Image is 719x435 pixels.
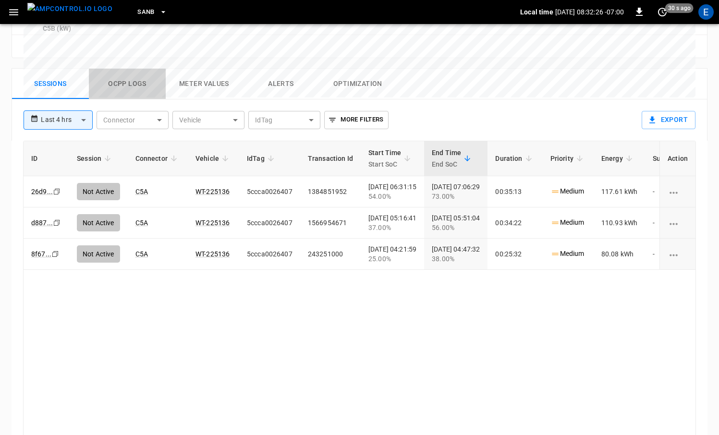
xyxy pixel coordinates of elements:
p: Medium [550,249,585,259]
p: Local time [520,7,553,17]
th: ID [24,141,69,176]
div: Start Time [368,147,402,170]
td: 00:25:32 [487,239,542,270]
div: copy [51,249,61,259]
span: Start TimeStart SoC [368,147,414,170]
button: Ocpp logs [89,69,166,99]
div: Not Active [77,245,120,263]
div: 25.00% [368,254,416,264]
span: Vehicle [195,153,232,164]
button: SanB [134,3,171,22]
p: Start SoC [368,158,402,170]
div: 38.00% [432,254,480,264]
span: Connector [135,153,180,164]
th: Transaction Id [300,141,361,176]
button: Optimization [319,69,396,99]
img: ampcontrol.io logo [27,3,112,15]
span: Session [77,153,114,164]
a: C5A [135,250,148,258]
button: Alerts [243,69,319,99]
td: - [645,239,716,270]
td: 5ccca0026407 [239,239,300,270]
div: profile-icon [698,4,714,20]
div: [DATE] 04:21:59 [368,244,416,264]
span: Duration [495,153,535,164]
button: set refresh interval [655,4,670,20]
button: More Filters [324,111,388,129]
div: End Time [432,147,461,170]
div: Last 4 hrs [41,111,93,129]
p: End SoC [432,158,461,170]
span: IdTag [247,153,277,164]
span: 30 s ago [665,3,694,13]
td: 243251000 [300,239,361,270]
div: [DATE] 04:47:32 [432,244,480,264]
button: Meter Values [166,69,243,99]
a: WT-225136 [195,250,230,258]
div: charging session options [668,187,688,196]
p: [DATE] 08:32:26 -07:00 [555,7,624,17]
td: 80.08 kWh [594,239,646,270]
span: Energy [601,153,635,164]
span: SanB [137,7,155,18]
button: Export [642,111,695,129]
div: Supply Cost [653,150,708,167]
span: End TimeEnd SoC [432,147,474,170]
span: Priority [550,153,586,164]
div: charging session options [668,249,688,259]
div: charging session options [668,218,688,228]
th: Action [659,141,695,176]
button: Sessions [12,69,89,99]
